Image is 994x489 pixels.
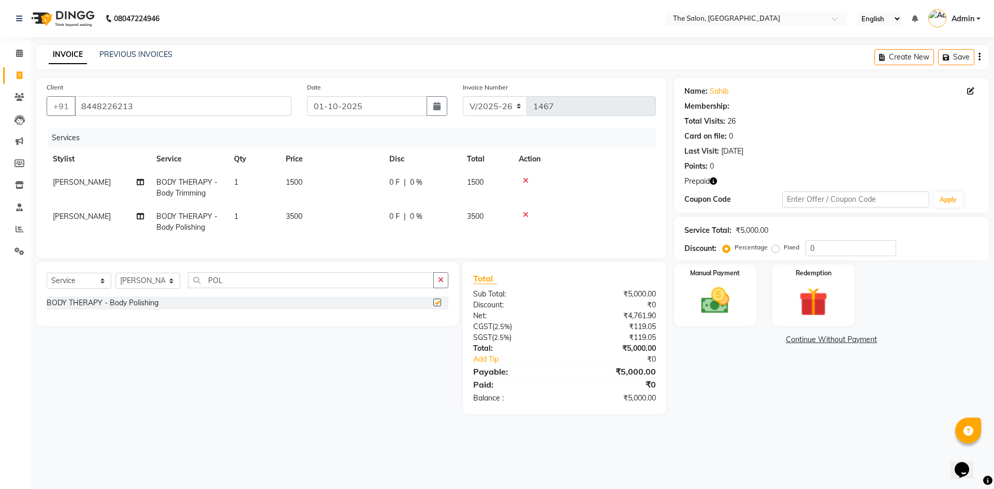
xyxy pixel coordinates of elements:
[47,298,158,308] div: BODY THERAPY - Body Polishing
[564,343,663,354] div: ₹5,000.00
[494,333,509,342] span: 2.5%
[729,131,733,142] div: 0
[465,378,564,391] div: Paid:
[53,177,111,187] span: [PERSON_NAME]
[782,191,929,208] input: Enter Offer / Coupon Code
[564,300,663,310] div: ₹0
[735,243,768,252] label: Percentage
[48,128,664,147] div: Services
[690,269,740,278] label: Manual Payment
[234,212,238,221] span: 1
[389,211,400,222] span: 0 F
[465,310,564,321] div: Net:
[784,243,799,252] label: Fixed
[796,269,831,278] label: Redemption
[47,96,76,116] button: +91
[684,146,719,157] div: Last Visit:
[684,176,710,187] span: Prepaid
[727,116,736,127] div: 26
[307,83,321,92] label: Date
[26,4,97,33] img: logo
[684,161,708,172] div: Points:
[473,322,492,331] span: CGST
[684,225,732,236] div: Service Total:
[473,273,497,284] span: Total
[938,49,974,65] button: Save
[564,310,663,321] div: ₹4,761.90
[150,147,228,171] th: Service
[684,116,725,127] div: Total Visits:
[410,211,422,222] span: 0 %
[676,334,987,345] a: Continue Without Payment
[467,177,484,187] span: 1500
[465,332,564,343] div: ( )
[684,101,729,112] div: Membership:
[47,83,63,92] label: Client
[465,321,564,332] div: ( )
[465,300,564,310] div: Discount:
[99,50,172,59] a: PREVIOUS INVOICES
[564,378,663,391] div: ₹0
[410,177,422,188] span: 0 %
[228,147,280,171] th: Qty
[684,194,782,205] div: Coupon Code
[513,147,656,171] th: Action
[465,393,564,404] div: Balance :
[790,284,837,320] img: _gift.svg
[404,211,406,222] span: |
[928,9,946,27] img: Admin
[933,192,963,208] button: Apply
[473,333,492,342] span: SGST
[684,243,717,254] div: Discount:
[710,161,714,172] div: 0
[564,289,663,300] div: ₹5,000.00
[721,146,743,157] div: [DATE]
[564,393,663,404] div: ₹5,000.00
[75,96,291,116] input: Search by Name/Mobile/Email/Code
[465,365,564,378] div: Payable:
[389,177,400,188] span: 0 F
[188,272,434,288] input: Search or Scan
[564,321,663,332] div: ₹119.05
[952,13,974,24] span: Admin
[53,212,111,221] span: [PERSON_NAME]
[234,177,238,187] span: 1
[465,289,564,300] div: Sub Total:
[286,212,302,221] span: 3500
[951,448,984,479] iframe: chat widget
[494,322,510,331] span: 2.5%
[156,212,217,232] span: BODY THERAPY - Body Polishing
[684,131,727,142] div: Card on file:
[461,147,513,171] th: Total
[564,365,663,378] div: ₹5,000.00
[114,4,159,33] b: 08047224946
[404,177,406,188] span: |
[874,49,934,65] button: Create New
[280,147,383,171] th: Price
[710,86,728,97] a: Sahib
[465,343,564,354] div: Total:
[47,147,150,171] th: Stylist
[684,86,708,97] div: Name:
[581,354,663,365] div: ₹0
[156,177,217,198] span: BODY THERAPY - Body Trimming
[465,354,581,365] a: Add Tip
[383,147,461,171] th: Disc
[286,177,302,187] span: 1500
[467,212,484,221] span: 3500
[692,284,739,317] img: _cash.svg
[49,46,87,64] a: INVOICE
[736,225,768,236] div: ₹5,000.00
[463,83,508,92] label: Invoice Number
[564,332,663,343] div: ₹119.05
